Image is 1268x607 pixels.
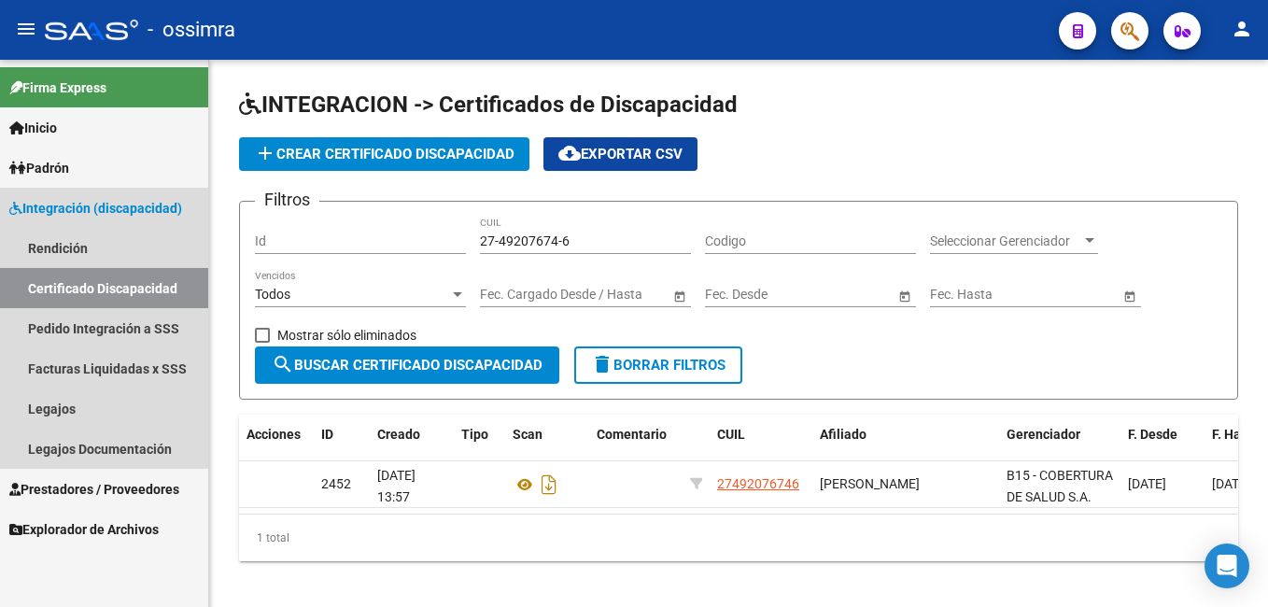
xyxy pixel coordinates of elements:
[591,357,726,374] span: Borrar Filtros
[537,470,561,500] i: Descargar documento
[454,415,505,455] datatable-header-cell: Tipo
[254,142,276,164] mat-icon: add
[574,346,742,384] button: Borrar Filtros
[705,287,773,303] input: Fecha inicio
[9,118,57,138] span: Inicio
[148,9,235,50] span: - ossimra
[717,427,745,442] span: CUIL
[589,415,683,455] datatable-header-cell: Comentario
[812,415,999,455] datatable-header-cell: Afiliado
[591,353,613,375] mat-icon: delete
[255,346,559,384] button: Buscar Certificado Discapacidad
[558,142,581,164] mat-icon: cloud_download
[930,233,1081,249] span: Seleccionar Gerenciador
[321,427,333,442] span: ID
[1128,427,1177,442] span: F. Desde
[9,519,159,540] span: Explorador de Archivos
[9,78,106,98] span: Firma Express
[9,479,179,500] span: Prestadores / Proveedores
[789,287,881,303] input: Fecha fin
[1120,286,1139,305] button: Open calendar
[669,286,689,305] button: Open calendar
[272,353,294,375] mat-icon: search
[370,415,454,455] datatable-header-cell: Creado
[1007,427,1080,442] span: Gerenciador
[247,427,301,442] span: Acciones
[15,18,37,40] mat-icon: menu
[999,415,1120,455] datatable-header-cell: Gerenciador
[710,415,812,455] datatable-header-cell: CUIL
[564,287,655,303] input: Fecha fin
[239,137,529,171] button: Crear Certificado Discapacidad
[1212,476,1250,491] span: [DATE]
[1212,427,1260,442] span: F. Hasta
[1205,543,1249,588] div: Open Intercom Messenger
[930,287,998,303] input: Fecha inicio
[480,287,548,303] input: Fecha inicio
[377,468,416,504] span: [DATE] 13:57
[272,357,542,374] span: Buscar Certificado Discapacidad
[461,427,488,442] span: Tipo
[1007,468,1113,504] span: B15 - COBERTURA DE SALUD S.A.
[597,427,667,442] span: Comentario
[717,476,799,491] span: 27492076746
[255,287,290,302] span: Todos
[895,286,914,305] button: Open calendar
[558,146,683,162] span: Exportar CSV
[254,146,514,162] span: Crear Certificado Discapacidad
[1128,476,1166,491] span: [DATE]
[321,476,351,491] span: 2452
[239,415,314,455] datatable-header-cell: Acciones
[543,137,697,171] button: Exportar CSV
[9,198,182,219] span: Integración (discapacidad)
[513,427,542,442] span: Scan
[277,324,416,346] span: Mostrar sólo eliminados
[239,92,738,118] span: INTEGRACION -> Certificados de Discapacidad
[1231,18,1253,40] mat-icon: person
[255,187,319,213] h3: Filtros
[239,515,1238,561] div: 1 total
[9,158,69,178] span: Padrón
[820,476,920,491] span: [PERSON_NAME]
[1014,287,1106,303] input: Fecha fin
[505,415,589,455] datatable-header-cell: Scan
[820,427,866,442] span: Afiliado
[377,427,420,442] span: Creado
[314,415,370,455] datatable-header-cell: ID
[1120,415,1205,455] datatable-header-cell: F. Desde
